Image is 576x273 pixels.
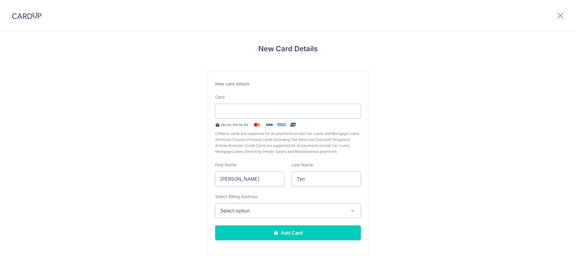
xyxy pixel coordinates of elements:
label: First Name [215,162,236,168]
label: Card [215,94,225,100]
img: .alt.unionpay [287,121,299,128]
img: Visa [263,121,275,128]
iframe: Opens a widget where you can find more information [538,255,570,270]
input: Cardholder Last Name [292,171,361,186]
img: Mastercard [251,121,263,128]
span: Citibank cards are supported for all payments except Car Loans and Mortgage Loans. American Expre... [215,131,361,155]
button: Select option [215,203,361,218]
iframe: Secure card payment input frame [220,108,356,115]
img: CardUp [12,12,41,19]
span: Secure 256-bit SSL [221,122,249,127]
button: Add Card [215,225,361,240]
div: New card details [215,81,361,87]
h4: New Card Details [208,43,368,54]
label: Last Name [292,162,313,168]
img: .alt.amex [275,121,287,128]
input: Cardholder First Name [215,171,284,186]
span: Select option [220,207,345,214]
label: Select Billing Address [215,194,258,200]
